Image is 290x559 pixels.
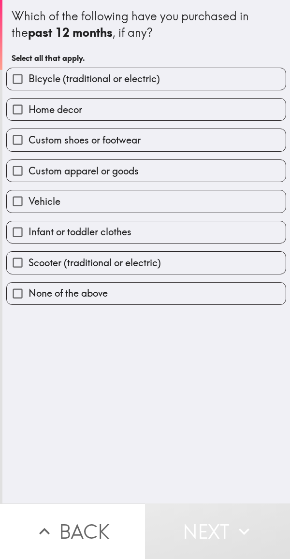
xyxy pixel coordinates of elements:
[7,221,286,243] button: Infant or toddler clothes
[7,99,286,120] button: Home decor
[29,195,60,208] span: Vehicle
[7,252,286,273] button: Scooter (traditional or electric)
[145,503,290,559] button: Next
[29,133,141,147] span: Custom shoes or footwear
[7,129,286,151] button: Custom shoes or footwear
[12,8,281,41] div: Which of the following have you purchased in the , if any?
[29,103,82,116] span: Home decor
[12,53,281,63] h6: Select all that apply.
[28,25,113,40] b: past 12 months
[7,68,286,90] button: Bicycle (traditional or electric)
[29,225,131,239] span: Infant or toddler clothes
[7,283,286,304] button: None of the above
[29,256,161,270] span: Scooter (traditional or electric)
[7,160,286,182] button: Custom apparel or goods
[7,190,286,212] button: Vehicle
[29,164,139,178] span: Custom apparel or goods
[29,72,160,86] span: Bicycle (traditional or electric)
[29,287,108,300] span: None of the above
